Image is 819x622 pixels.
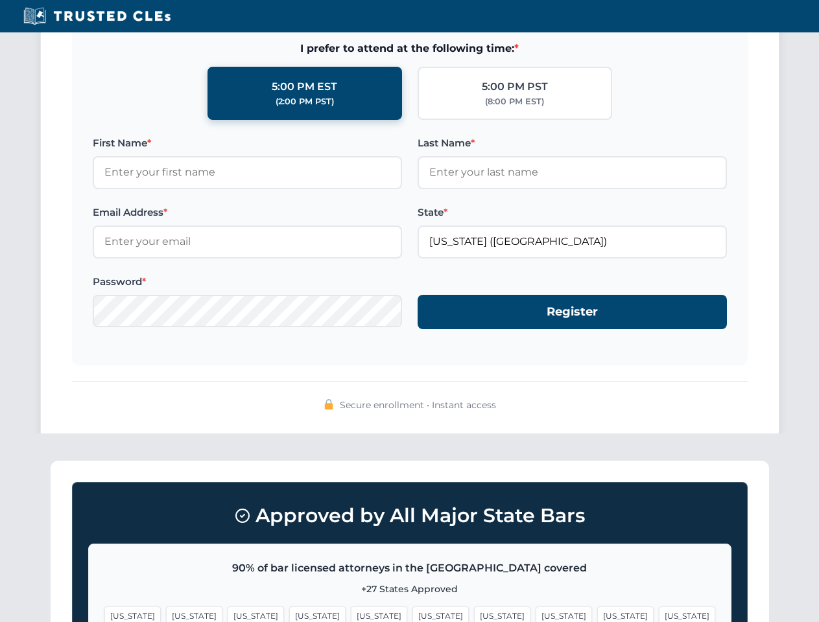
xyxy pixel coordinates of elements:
[340,398,496,412] span: Secure enrollment • Instant access
[93,274,402,290] label: Password
[93,156,402,189] input: Enter your first name
[418,135,727,151] label: Last Name
[482,78,548,95] div: 5:00 PM PST
[272,78,337,95] div: 5:00 PM EST
[324,399,334,409] img: 🔒
[93,205,402,220] label: Email Address
[93,135,402,151] label: First Name
[418,225,727,258] input: Florida (FL)
[104,582,715,596] p: +27 States Approved
[93,225,402,258] input: Enter your email
[485,95,544,108] div: (8:00 PM EST)
[418,295,727,329] button: Register
[276,95,334,108] div: (2:00 PM PST)
[19,6,174,26] img: Trusted CLEs
[418,156,727,189] input: Enter your last name
[418,205,727,220] label: State
[104,560,715,577] p: 90% of bar licensed attorneys in the [GEOGRAPHIC_DATA] covered
[93,40,727,57] span: I prefer to attend at the following time:
[88,498,731,533] h3: Approved by All Major State Bars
